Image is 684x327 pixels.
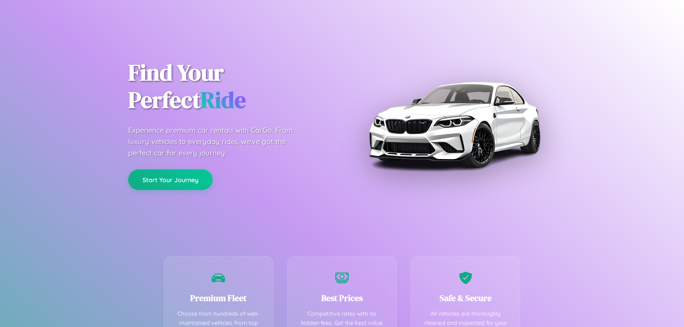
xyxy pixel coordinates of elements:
[175,292,262,304] h3: Premium Fleet
[422,292,509,304] h3: Safe & Secure
[128,59,331,114] h1: Find Your Perfect
[299,292,386,304] h3: Best Prices
[128,169,213,190] button: Start Your Journey
[128,125,306,159] p: Experience premium car rentals with CarGo. From luxury vehicles to everyday rides, we've got the ...
[365,36,543,213] img: Premium BMW car rental vehicle
[201,84,246,115] span: Ride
